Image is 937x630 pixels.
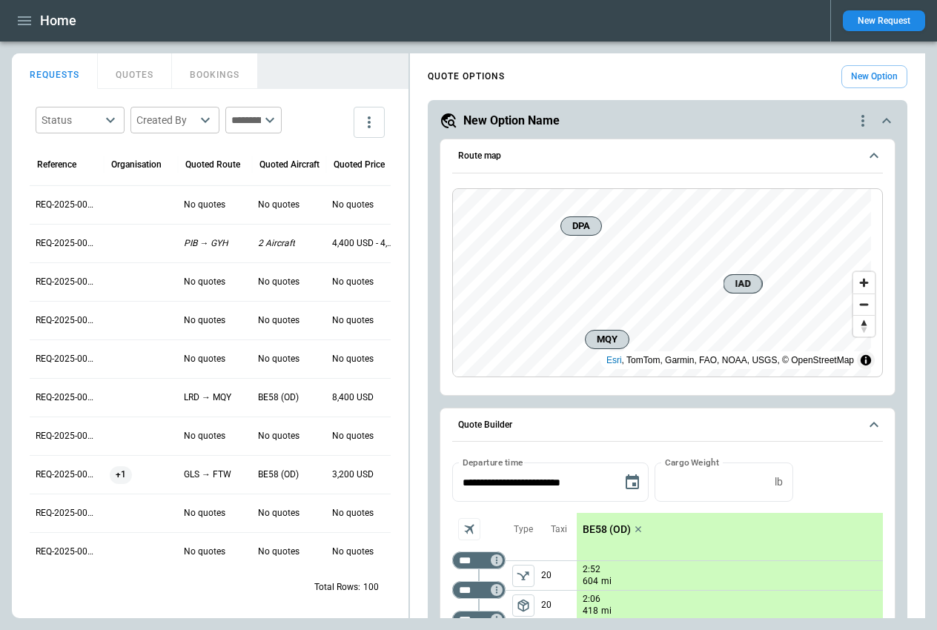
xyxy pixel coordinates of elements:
h1: Home [40,12,76,30]
p: mi [601,605,612,617]
span: MQY [592,332,623,347]
p: Type [514,523,533,536]
button: left aligned [512,594,534,617]
h5: New Option Name [463,113,560,129]
p: BE58 (OD) [258,468,299,481]
p: No quotes [332,199,374,211]
p: 3,200 USD [332,468,374,481]
p: 20 [541,591,577,620]
p: No quotes [184,199,225,211]
span: Aircraft selection [458,518,480,540]
button: Quote Builder [452,408,883,442]
p: No quotes [184,546,225,558]
p: No quotes [258,507,299,520]
p: REQ-2025-000278 [36,199,98,211]
p: Total Rows: [314,581,360,594]
p: BE58 (OD) [583,523,631,536]
p: No quotes [258,353,299,365]
p: REQ-2025-000274 [36,353,98,365]
p: 20 [541,561,577,590]
button: New Option [841,65,907,88]
div: Not found [452,551,506,569]
p: REQ-2025-000273 [36,391,98,404]
button: Zoom in [853,272,875,294]
button: BOOKINGS [172,53,258,89]
div: Quoted Aircraft [259,159,319,170]
p: REQ-2025-000271 [36,468,98,481]
button: New Request [843,10,925,31]
p: 4,400 USD - 4,500 USD [332,237,394,250]
p: GLS → FTW [184,468,231,481]
div: Route map [452,188,883,377]
p: 100 [363,581,379,594]
p: LRD → MQY [184,391,231,404]
p: 2:06 [583,594,600,605]
span: Type of sector [512,594,534,617]
p: 2 Aircraft [258,237,295,250]
button: more [354,107,385,138]
p: 604 [583,575,598,588]
span: DPA [567,219,595,233]
div: Status [42,113,101,127]
p: No quotes [258,430,299,442]
p: 8,400 USD [332,391,374,404]
p: BE58 (OD) [258,391,299,404]
p: No quotes [332,314,374,327]
p: No quotes [332,430,374,442]
p: mi [601,575,612,588]
p: No quotes [184,430,225,442]
p: No quotes [332,507,374,520]
div: Too short [452,581,506,599]
button: Zoom out [853,294,875,315]
p: REQ-2025-000276 [36,276,98,288]
a: Esri [606,355,622,365]
p: PIB → GYH [184,237,228,250]
p: REQ-2025-000275 [36,314,98,327]
button: Choose date, selected date is Sep 15, 2025 [618,468,647,497]
p: No quotes [258,314,299,327]
p: REQ-2025-000269 [36,546,98,558]
div: Quoted Route [185,159,240,170]
span: package_2 [516,598,531,613]
div: , TomTom, Garmin, FAO, NOAA, USGS, © OpenStreetMap [606,353,854,368]
p: No quotes [184,276,225,288]
button: REQUESTS [12,53,98,89]
p: No quotes [184,353,225,365]
div: Quoted Price [334,159,385,170]
button: Reset bearing to north [853,315,875,336]
p: 2:52 [583,564,600,575]
p: No quotes [258,276,299,288]
p: REQ-2025-000272 [36,430,98,442]
p: REQ-2025-000277 [36,237,98,250]
p: No quotes [258,546,299,558]
div: Too short [452,611,506,629]
p: lb [775,476,783,488]
label: Cargo Weight [665,456,719,468]
span: +1 [110,456,132,494]
span: IAD [729,276,755,291]
span: Type of sector [512,565,534,587]
summary: Toggle attribution [857,351,875,369]
p: 418 [583,605,598,617]
button: Route map [452,139,883,173]
canvas: Map [453,189,871,377]
button: New Option Namequote-option-actions [440,112,895,130]
div: Organisation [111,159,162,170]
p: REQ-2025-000270 [36,507,98,520]
p: No quotes [332,546,374,558]
h6: Route map [458,151,501,161]
p: No quotes [184,314,225,327]
button: QUOTES [98,53,172,89]
label: Departure time [463,456,523,468]
div: Reference [37,159,76,170]
p: No quotes [258,199,299,211]
button: left aligned [512,565,534,587]
div: Created By [136,113,196,127]
p: Taxi [551,523,567,536]
p: No quotes [184,507,225,520]
h4: QUOTE OPTIONS [428,73,505,80]
h6: Quote Builder [458,420,512,430]
div: quote-option-actions [854,112,872,130]
p: No quotes [332,276,374,288]
p: No quotes [332,353,374,365]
